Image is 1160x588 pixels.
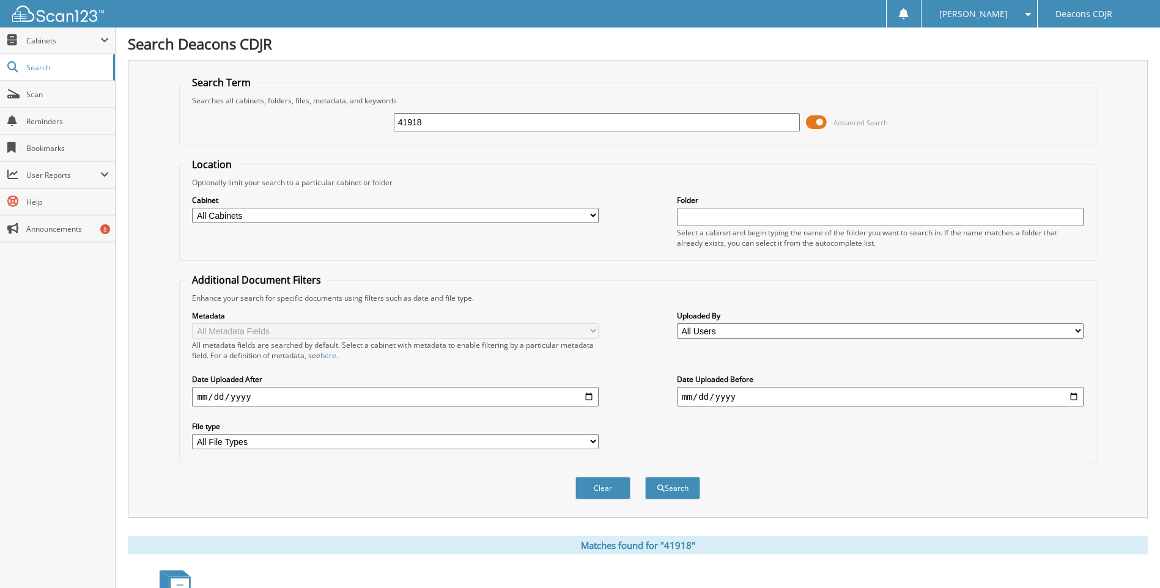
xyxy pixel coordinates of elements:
legend: Location [186,158,238,171]
div: Searches all cabinets, folders, files, metadata, and keywords [186,95,1089,106]
legend: Search Term [186,76,257,89]
input: end [677,387,1084,406]
div: All metadata fields are searched by default. Select a cabinet with metadata to enable filtering b... [192,340,599,361]
label: Uploaded By [677,311,1084,321]
span: Deacons CDJR [1055,10,1112,18]
span: Search [26,62,107,73]
span: User Reports [26,170,100,180]
label: Date Uploaded Before [677,374,1084,384]
span: [PERSON_NAME] [939,10,1008,18]
label: Metadata [192,311,599,321]
button: Search [645,477,700,499]
a: here [320,350,336,361]
button: Clear [575,477,630,499]
div: Optionally limit your search to a particular cabinet or folder [186,177,1089,188]
div: Enhance your search for specific documents using filters such as date and file type. [186,293,1089,303]
label: Date Uploaded After [192,374,599,384]
label: Folder [677,195,1084,205]
span: Announcements [26,224,109,234]
span: Scan [26,89,109,100]
label: Cabinet [192,195,599,205]
span: Bookmarks [26,143,109,153]
input: start [192,387,599,406]
h1: Search Deacons CDJR [128,34,1148,54]
label: File type [192,421,599,432]
div: Matches found for "41918" [128,536,1148,554]
div: 8 [100,224,110,234]
span: Help [26,197,109,207]
span: Reminders [26,116,109,127]
img: scan123-logo-white.svg [12,6,104,22]
span: Advanced Search [833,118,888,127]
legend: Additional Document Filters [186,273,327,287]
span: Cabinets [26,35,100,46]
div: Select a cabinet and begin typing the name of the folder you want to search in. If the name match... [677,227,1084,248]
